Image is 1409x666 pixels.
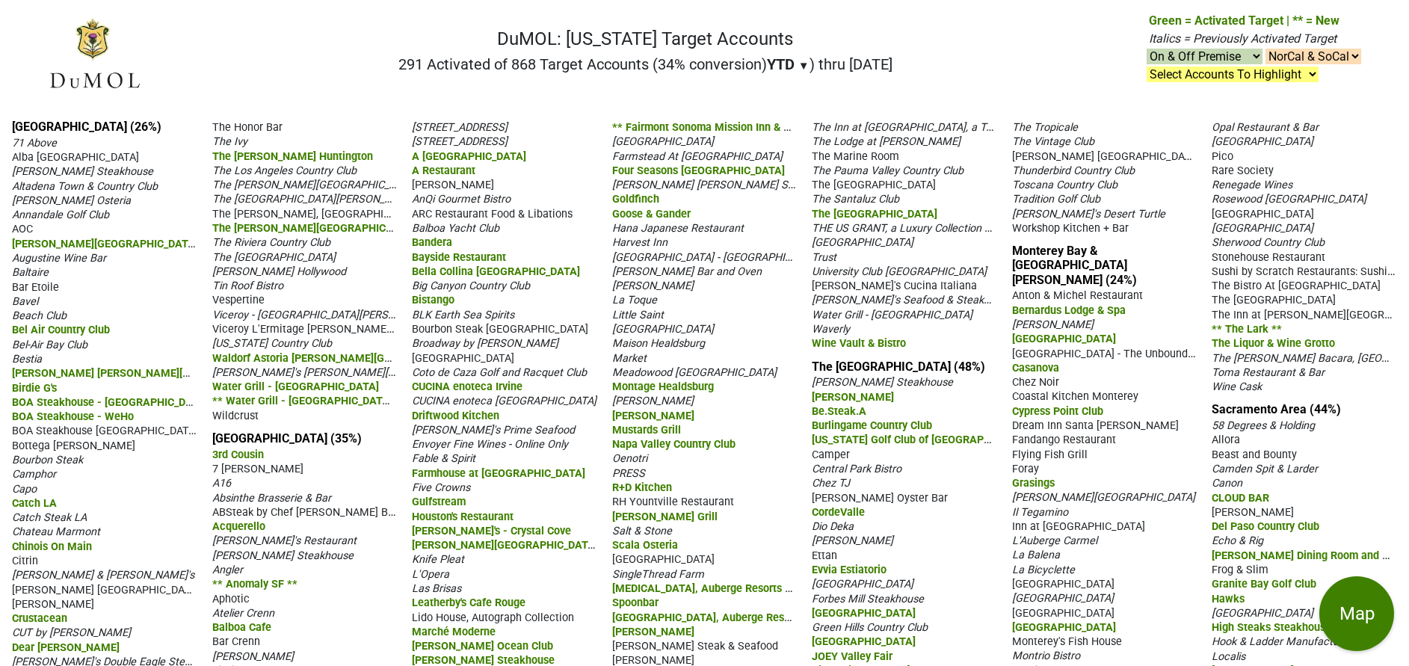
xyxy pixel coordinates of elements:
span: The Marine Room [812,150,899,163]
span: Maison Healdsburg [612,337,705,350]
span: [PERSON_NAME]'s [PERSON_NAME][GEOGRAPHIC_DATA] [212,365,487,379]
span: 3rd Cousin [212,448,264,461]
span: La Bicyclette [1012,564,1075,576]
span: Capo [12,483,37,496]
span: Bavel [12,295,38,308]
span: Burlingame Country Club [812,419,932,432]
span: [GEOGRAPHIC_DATA] [1012,578,1114,591]
span: Envoyer Fine Wines - Online Only [412,438,568,451]
span: YTD [767,55,795,73]
span: Leatherby's Cafe Rouge [412,596,525,609]
span: Catch Steak LA [12,511,87,524]
span: Lido House, Autograph Collection [412,611,574,624]
span: Frog & Slim [1212,564,1268,576]
span: Pico [1212,150,1233,163]
span: [GEOGRAPHIC_DATA] [812,578,913,591]
span: [GEOGRAPHIC_DATA] [1012,607,1114,620]
span: Bandera [412,236,452,249]
span: [GEOGRAPHIC_DATA], Auberge Resorts Collection [612,610,855,624]
span: Angler [212,564,243,576]
span: Rare Society [1212,164,1274,177]
span: [GEOGRAPHIC_DATA] [812,607,916,620]
span: [GEOGRAPHIC_DATA] [612,323,714,336]
span: Catch LA [12,497,57,510]
span: Stonehouse Restaurant [1212,251,1325,264]
span: RH Yountville Restaurant [612,496,734,508]
span: Salt & Stone [612,525,672,537]
span: [PERSON_NAME] [PERSON_NAME][GEOGRAPHIC_DATA], A [GEOGRAPHIC_DATA] [12,366,404,380]
span: The [PERSON_NAME][GEOGRAPHIC_DATA] [212,177,417,191]
span: The [PERSON_NAME], [GEOGRAPHIC_DATA] [212,206,424,221]
span: University Club [GEOGRAPHIC_DATA] [812,265,987,278]
span: Driftwood Kitchen [412,410,499,422]
img: DuMOL [48,17,141,91]
span: [PERSON_NAME] Bar and Oven [612,265,762,278]
span: Beach Club [12,309,67,322]
span: [PERSON_NAME]'s Prime Seafood [412,424,575,437]
span: Chez Noir [1012,376,1059,389]
span: [GEOGRAPHIC_DATA] [1012,333,1116,345]
span: Cypress Point Club [1012,405,1103,418]
span: [STREET_ADDRESS] [412,121,508,134]
span: Knife Pleat [412,553,464,566]
span: BOA Steakhouse [GEOGRAPHIC_DATA] [12,423,198,437]
span: Bistango [412,294,454,306]
span: Bourbon Steak [GEOGRAPHIC_DATA] [412,323,588,336]
span: Renegade Wines [1212,179,1292,191]
span: Goose & Gander [612,208,691,221]
span: The Riviera Country Club [212,236,330,249]
span: Chez TJ [812,477,850,490]
span: 71 Above [12,137,57,149]
span: [PERSON_NAME] [GEOGRAPHIC_DATA], by [PERSON_NAME] [1012,149,1301,163]
span: [PERSON_NAME] Steakhouse [212,549,354,562]
span: [PERSON_NAME]'s - Crystal Cove [412,525,571,537]
span: Wildcrust [212,410,259,422]
span: THE US GRANT, a Luxury Collection Hotel, [GEOGRAPHIC_DATA] [812,221,1117,235]
span: Workshop Kitchen + Bar [1012,222,1129,235]
span: The Bistro At [GEOGRAPHIC_DATA] [1212,280,1381,292]
span: Bar Crenn [212,635,260,648]
span: [PERSON_NAME] Oyster Bar [812,492,948,505]
span: JOEY Valley Fair [812,650,892,663]
span: [PERSON_NAME] Grill [612,511,718,523]
span: Hawks [1212,593,1245,605]
span: Houston's Restaurant [412,511,514,523]
span: Monterey's Fish House [1012,635,1122,648]
span: R+D Kitchen [612,481,672,494]
span: [PERSON_NAME] Steak & Seafood [612,640,778,653]
span: The Liquor & Wine Grotto [1212,337,1335,350]
span: Waverly [812,323,850,336]
span: Aphotic [212,593,250,605]
span: Scala Osteria [612,539,678,552]
span: Flying Fish Grill [1012,448,1088,461]
span: AnQi Gourmet Bistro [412,193,511,206]
span: L'Opera [412,568,449,581]
span: Evvia Estiatorio [812,564,887,576]
span: The [PERSON_NAME] Huntington [212,150,373,163]
span: [GEOGRAPHIC_DATA] [612,135,714,148]
span: La Toque [612,294,657,306]
span: [GEOGRAPHIC_DATA] [1212,135,1313,148]
span: L'Auberge Carmel [1012,534,1097,547]
span: Inn at [GEOGRAPHIC_DATA] [1012,520,1145,533]
span: Five Crowns [412,481,470,494]
span: Balboa Cafe [212,621,271,634]
span: [GEOGRAPHIC_DATA] - [GEOGRAPHIC_DATA] [612,250,824,264]
span: The [PERSON_NAME][GEOGRAPHIC_DATA] [212,221,420,235]
span: Bernardus Lodge & Spa [1012,304,1126,317]
a: The [GEOGRAPHIC_DATA] (48%) [812,360,985,374]
span: Green Hills Country Club [812,621,928,634]
span: Bel Air Country Club [12,324,110,336]
span: CLOUD BAR [1212,492,1269,505]
span: [PERSON_NAME] Ocean Club [412,640,553,653]
span: [PERSON_NAME] [GEOGRAPHIC_DATA] [12,582,200,596]
span: Farmstead At [GEOGRAPHIC_DATA] [612,150,783,163]
a: [GEOGRAPHIC_DATA] (35%) [212,431,362,445]
span: BOA Steakhouse - [GEOGRAPHIC_DATA][PERSON_NAME] [12,395,291,409]
span: [PERSON_NAME] [612,410,694,422]
span: [PERSON_NAME] Osteria [12,194,131,207]
span: Birdie G's [12,382,57,395]
span: Tin Roof Bistro [212,280,283,292]
span: [GEOGRAPHIC_DATA] - The Unbound Collection by Hyatt [1012,346,1283,360]
span: Water Grill - [GEOGRAPHIC_DATA] [212,380,379,393]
